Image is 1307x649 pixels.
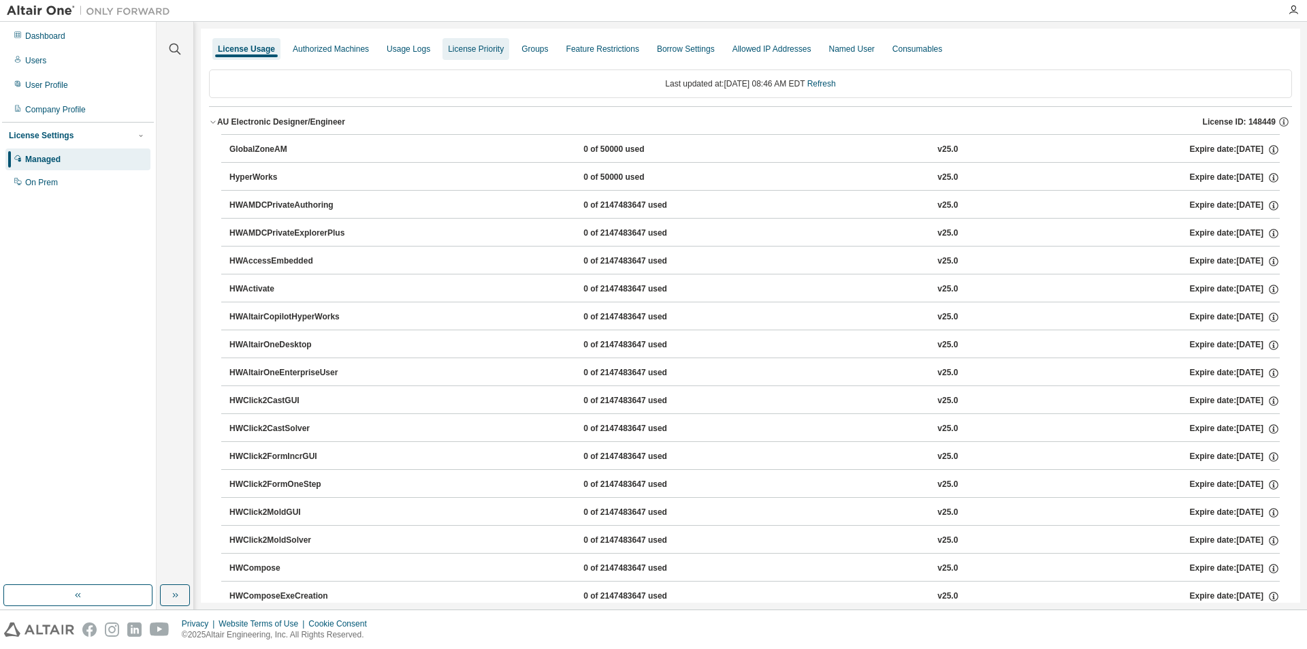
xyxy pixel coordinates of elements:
[229,479,352,491] div: HWClick2FormOneStep
[25,80,68,91] div: User Profile
[732,44,811,54] div: Allowed IP Addresses
[229,367,352,379] div: HWAltairOneEnterpriseUser
[229,442,1280,472] button: HWClick2FormIncrGUI0 of 2147483647 usedv25.0Expire date:[DATE]
[229,227,352,240] div: HWAMDCPrivateExplorerPlus
[583,311,706,323] div: 0 of 2147483647 used
[937,367,958,379] div: v25.0
[1190,395,1280,407] div: Expire date: [DATE]
[229,414,1280,444] button: HWClick2CastSolver0 of 2147483647 usedv25.0Expire date:[DATE]
[229,135,1280,165] button: GlobalZoneAM0 of 50000 usedv25.0Expire date:[DATE]
[105,622,119,637] img: instagram.svg
[25,154,61,165] div: Managed
[937,311,958,323] div: v25.0
[229,590,352,603] div: HWComposeExeCreation
[1190,200,1280,212] div: Expire date: [DATE]
[229,535,352,547] div: HWClick2MoldSolver
[1190,507,1280,519] div: Expire date: [DATE]
[448,44,504,54] div: License Priority
[229,163,1280,193] button: HyperWorks0 of 50000 usedv25.0Expire date:[DATE]
[229,311,352,323] div: HWAltairCopilotHyperWorks
[1190,144,1280,156] div: Expire date: [DATE]
[937,395,958,407] div: v25.0
[229,283,352,296] div: HWActivate
[25,31,65,42] div: Dashboard
[583,395,706,407] div: 0 of 2147483647 used
[229,582,1280,612] button: HWComposeExeCreation0 of 2147483647 usedv25.0Expire date:[DATE]
[1190,423,1280,435] div: Expire date: [DATE]
[229,339,352,351] div: HWAltairOneDesktop
[1190,255,1280,268] div: Expire date: [DATE]
[229,526,1280,556] button: HWClick2MoldSolver0 of 2147483647 usedv25.0Expire date:[DATE]
[217,116,345,127] div: AU Electronic Designer/Engineer
[937,451,958,463] div: v25.0
[937,227,958,240] div: v25.0
[1190,339,1280,351] div: Expire date: [DATE]
[583,423,706,435] div: 0 of 2147483647 used
[583,144,706,156] div: 0 of 50000 used
[229,358,1280,388] button: HWAltairOneEnterpriseUser0 of 2147483647 usedv25.0Expire date:[DATE]
[25,177,58,188] div: On Prem
[229,563,352,575] div: HWCompose
[150,622,170,637] img: youtube.svg
[229,554,1280,584] button: HWCompose0 of 2147483647 usedv25.0Expire date:[DATE]
[566,44,639,54] div: Feature Restrictions
[583,367,706,379] div: 0 of 2147483647 used
[229,470,1280,500] button: HWClick2FormOneStep0 of 2147483647 usedv25.0Expire date:[DATE]
[219,618,308,629] div: Website Terms of Use
[937,144,958,156] div: v25.0
[182,629,375,641] p: © 2025 Altair Engineering, Inc. All Rights Reserved.
[583,255,706,268] div: 0 of 2147483647 used
[229,274,1280,304] button: HWActivate0 of 2147483647 usedv25.0Expire date:[DATE]
[229,330,1280,360] button: HWAltairOneDesktop0 of 2147483647 usedv25.0Expire date:[DATE]
[807,79,836,89] a: Refresh
[937,507,958,519] div: v25.0
[1190,227,1280,240] div: Expire date: [DATE]
[1190,535,1280,547] div: Expire date: [DATE]
[583,172,706,184] div: 0 of 50000 used
[209,107,1292,137] button: AU Electronic Designer/EngineerLicense ID: 148449
[937,339,958,351] div: v25.0
[229,247,1280,276] button: HWAccessEmbedded0 of 2147483647 usedv25.0Expire date:[DATE]
[937,172,958,184] div: v25.0
[9,130,74,141] div: License Settings
[583,200,706,212] div: 0 of 2147483647 used
[1190,479,1280,491] div: Expire date: [DATE]
[937,590,958,603] div: v25.0
[229,302,1280,332] button: HWAltairCopilotHyperWorks0 of 2147483647 usedv25.0Expire date:[DATE]
[583,283,706,296] div: 0 of 2147483647 used
[937,563,958,575] div: v25.0
[229,191,1280,221] button: HWAMDCPrivateAuthoring0 of 2147483647 usedv25.0Expire date:[DATE]
[937,479,958,491] div: v25.0
[1190,172,1280,184] div: Expire date: [DATE]
[1203,116,1276,127] span: License ID: 148449
[892,44,942,54] div: Consumables
[937,255,958,268] div: v25.0
[937,423,958,435] div: v25.0
[1190,590,1280,603] div: Expire date: [DATE]
[583,451,706,463] div: 0 of 2147483647 used
[218,44,275,54] div: License Usage
[937,535,958,547] div: v25.0
[229,395,352,407] div: HWClick2CastGUI
[182,618,219,629] div: Privacy
[229,219,1280,249] button: HWAMDCPrivateExplorerPlus0 of 2147483647 usedv25.0Expire date:[DATE]
[521,44,548,54] div: Groups
[583,227,706,240] div: 0 of 2147483647 used
[583,479,706,491] div: 0 of 2147483647 used
[229,386,1280,416] button: HWClick2CastGUI0 of 2147483647 usedv25.0Expire date:[DATE]
[229,144,352,156] div: GlobalZoneAM
[583,339,706,351] div: 0 of 2147483647 used
[229,172,352,184] div: HyperWorks
[82,622,97,637] img: facebook.svg
[127,622,142,637] img: linkedin.svg
[308,618,374,629] div: Cookie Consent
[229,451,352,463] div: HWClick2FormIncrGUI
[209,69,1292,98] div: Last updated at: [DATE] 08:46 AM EDT
[229,507,352,519] div: HWClick2MoldGUI
[1190,451,1280,463] div: Expire date: [DATE]
[1190,283,1280,296] div: Expire date: [DATE]
[1190,367,1280,379] div: Expire date: [DATE]
[25,104,86,115] div: Company Profile
[937,200,958,212] div: v25.0
[583,535,706,547] div: 0 of 2147483647 used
